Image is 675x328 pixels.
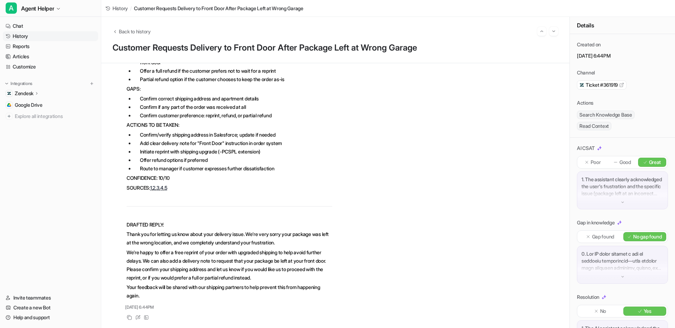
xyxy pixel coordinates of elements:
p: Yes [644,308,651,315]
img: explore all integrations [6,113,13,120]
span: Search Knowledge Base [577,111,635,119]
li: Initiate reprint with shipping upgrade (-PCSPL extension) [134,147,332,156]
p: SOURCES: , , , , [127,184,332,192]
p: Resolution [577,294,599,301]
li: Confirm/verify shipping address in Salesforce; update if needed [134,131,332,139]
a: History [105,5,128,12]
span: [DATE] 6:44PM [125,304,154,310]
p: Your feedback will be shared with our shipping partners to help prevent this from happening again. [127,283,332,300]
p: 1. The assistant clearly acknowledged the user's frustration and the specific issue (package left... [581,176,663,197]
p: CONFIDENCE: 10/10 [127,174,332,182]
span: Customer Requests Delivery to Front Door After Package Left at Wrong Garage [134,5,303,12]
a: Create a new Bot [3,303,98,313]
a: 3 [156,185,160,191]
img: down-arrow [620,274,625,279]
span: / [130,5,132,12]
p: AI CSAT [577,145,595,152]
button: Go to previous session [537,27,546,36]
button: Integrations [3,80,34,87]
p: Gap in knowledge [577,219,615,226]
a: Ticket #361919 [579,81,624,88]
p: Created on [577,41,601,48]
h1: Customer Requests Delivery to Front Door After Package Left at Wrong Garage [112,43,558,53]
p: No [600,308,606,315]
a: History [3,31,98,41]
p: Thank you for letting us know about your delivery issue. We’re very sorry your package was left a... [127,230,332,247]
img: expand menu [4,81,9,86]
a: 2 [153,185,155,191]
img: Next session [551,28,556,34]
span: Agent Helper [21,4,54,13]
a: 5 [165,185,167,191]
span: History [112,5,128,12]
span: A [6,2,17,14]
p: ACTIONS TO BE TAKEN: [127,121,332,129]
a: Help and support [3,313,98,322]
div: Details [570,17,675,34]
p: 0. Lor IP dolor sitamet c adi el seddoeiu temporincid—utla etdolor magn aliquaen adminimv, quisno... [581,250,663,271]
p: Actions [577,99,593,106]
button: Back to history [112,28,151,35]
p: DRAFTED REPLY: [127,221,332,229]
img: Previous session [539,28,544,34]
p: GAPS: [127,85,332,93]
p: Poor [591,159,601,166]
img: menu_add.svg [89,81,94,86]
img: Google Drive [7,103,11,107]
a: Chat [3,21,98,31]
li: Offer a full refund if the customer prefers not to wait for a reprint [134,67,332,75]
li: Confirm customer preference: reprint, refund, or partial refund [134,111,332,120]
a: Articles [3,52,98,61]
li: Route to manager if customer expresses further dissatisfaction [134,164,332,173]
a: Reports [3,41,98,51]
p: Channel [577,69,595,76]
img: Zendesk [7,91,11,96]
p: Zendesk [15,90,33,97]
p: No gap found [633,233,662,240]
button: Go to next session [549,27,558,36]
p: Integrations [11,81,32,86]
span: Explore all integrations [15,111,95,122]
p: We’re happy to offer a free reprint of your order with upgraded shipping to help avoid further de... [127,248,332,282]
p: Great [649,159,661,166]
a: 1 [150,185,152,191]
p: [DATE] 6:44PM [577,52,668,59]
span: Back to history [119,28,151,35]
img: zendesk [579,83,584,87]
li: Confirm correct shipping address and apartment details [134,94,332,103]
li: Confirm if any part of the order was received at all [134,103,332,111]
a: Google DriveGoogle Drive [3,100,98,110]
a: 4 [160,185,163,191]
p: Good [619,159,631,166]
a: Customize [3,62,98,72]
span: Read Context [577,122,611,130]
li: Offer refund options if preferred [134,156,332,164]
img: down-arrow [620,200,625,205]
p: Gap found [592,233,614,240]
a: Invite teammates [3,293,98,303]
li: Add clear delivery note for "Front Door" instruction in order system [134,139,332,147]
li: Partial refund option if the customer chooses to keep the order as-is [134,75,332,84]
span: Google Drive [15,101,43,109]
span: Ticket #361919 [586,81,618,88]
a: Explore all integrations [3,111,98,121]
